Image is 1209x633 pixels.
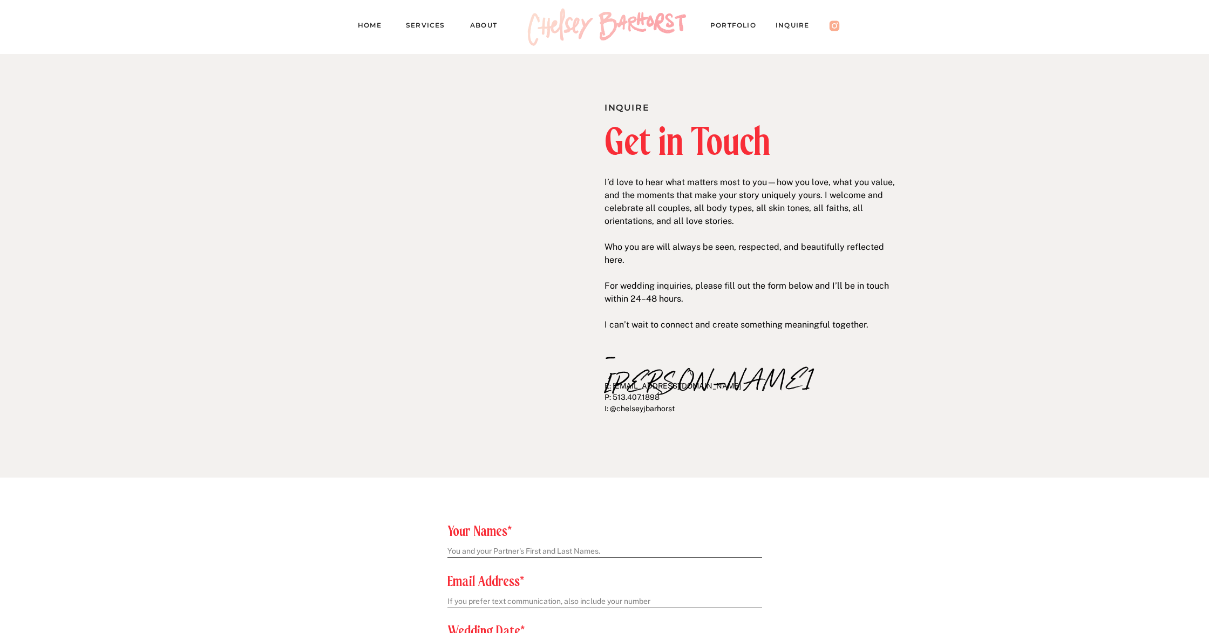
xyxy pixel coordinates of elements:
[406,19,454,35] a: Services
[447,524,761,535] p: Your Names*
[447,574,761,586] p: Email Address*
[710,19,766,35] a: PORTFOLIO
[604,380,889,429] p: E: [EMAIL_ADDRESS][DOMAIN_NAME] P: 513.407.1898 I: @chelseyjbarhorst
[470,19,507,35] a: About
[776,19,820,35] a: Inquire
[604,122,893,160] h2: Get in Touch
[604,343,699,366] p: –[PERSON_NAME]
[358,19,390,35] a: Home
[604,100,834,112] h1: Inquire
[604,176,896,302] p: I’d love to hear what matters most to you—how you love, what you value, and the moments that make...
